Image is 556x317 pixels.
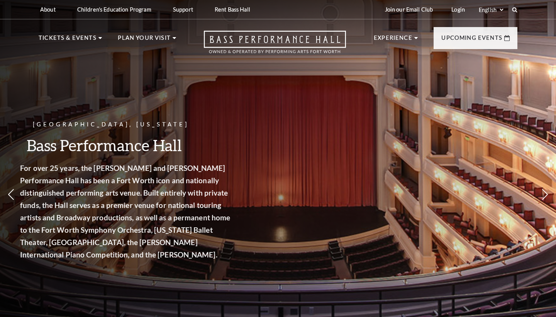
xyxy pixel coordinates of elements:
strong: For over 25 years, the [PERSON_NAME] and [PERSON_NAME] Performance Hall has been a Fort Worth ico... [36,164,246,259]
p: Rent Bass Hall [215,6,250,13]
p: Upcoming Events [441,33,502,47]
p: Support [173,6,193,13]
h3: Bass Performance Hall [36,135,248,155]
p: Tickets & Events [39,33,97,47]
p: Plan Your Visit [118,33,171,47]
select: Select: [477,6,505,14]
p: Children's Education Program [77,6,151,13]
p: Experience [374,33,412,47]
p: About [40,6,56,13]
p: [GEOGRAPHIC_DATA], [US_STATE] [36,120,248,130]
